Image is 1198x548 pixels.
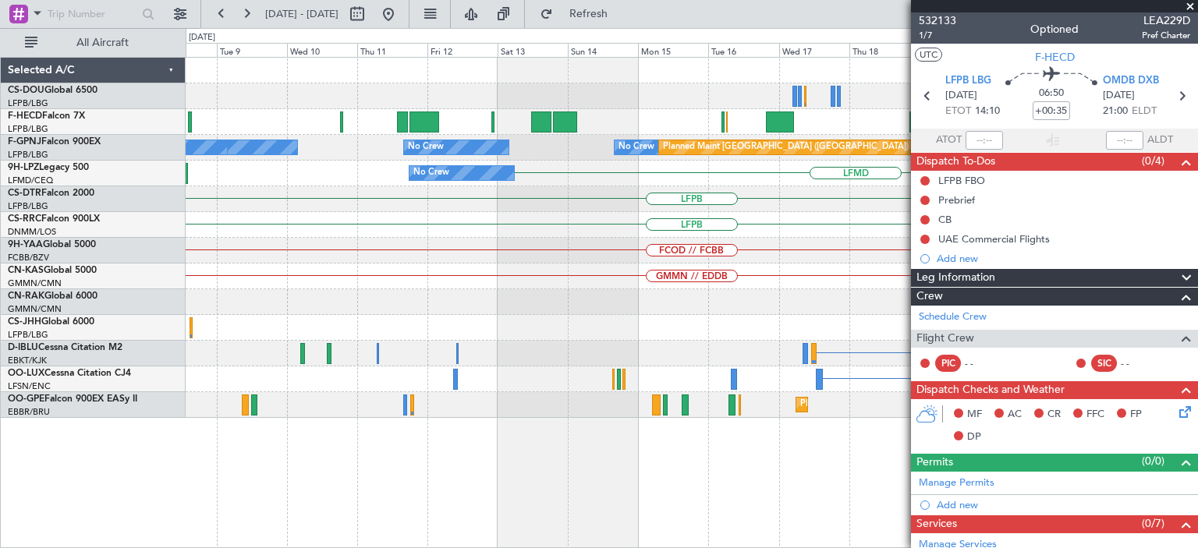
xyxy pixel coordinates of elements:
[8,252,49,263] a: FCBB/BZV
[8,406,50,418] a: EBBR/BRU
[919,12,956,29] span: 532133
[1039,86,1064,101] span: 06:50
[618,136,654,159] div: No Crew
[1142,12,1190,29] span: LEA229D
[8,189,41,198] span: CS-DTR
[1103,73,1159,89] span: OMDB DXB
[8,200,48,212] a: LFPB/LBG
[41,37,165,48] span: All Aircraft
[938,213,952,226] div: CB
[916,288,943,306] span: Crew
[708,43,778,57] div: Tue 16
[17,30,169,55] button: All Aircraft
[265,7,338,21] span: [DATE] - [DATE]
[1130,407,1142,422] span: FP
[8,240,96,249] a: 9H-YAAGlobal 5000
[8,292,44,301] span: CN-RAK
[800,393,1083,416] div: Planned Maint [GEOGRAPHIC_DATA] ([GEOGRAPHIC_DATA] National)
[779,43,849,57] div: Wed 17
[916,269,995,287] span: Leg Information
[916,381,1065,399] span: Dispatch Checks and Weather
[945,88,977,104] span: [DATE]
[8,175,53,186] a: LFMD/CEQ
[533,2,626,27] button: Refresh
[1035,49,1075,65] span: F-HECD
[916,515,957,533] span: Services
[8,111,85,121] a: F-HECDFalcon 7X
[8,214,100,224] a: CS-RRCFalcon 900LX
[8,380,51,392] a: LFSN/ENC
[937,252,1190,265] div: Add new
[8,214,41,224] span: CS-RRC
[849,43,920,57] div: Thu 18
[938,174,985,187] div: LFPB FBO
[8,303,62,315] a: GMMN/CMN
[8,278,62,289] a: GMMN/CMN
[975,104,1000,119] span: 14:10
[8,111,42,121] span: F-HECD
[1142,515,1164,532] span: (0/7)
[967,407,982,422] span: MF
[189,31,215,44] div: [DATE]
[8,163,39,172] span: 9H-LPZ
[8,343,122,352] a: D-IBLUCessna Citation M2
[916,454,953,472] span: Permits
[1086,407,1104,422] span: FFC
[919,476,994,491] a: Manage Permits
[408,136,444,159] div: No Crew
[8,137,101,147] a: F-GPNJFalcon 900EX
[945,104,971,119] span: ETOT
[1008,407,1022,422] span: AC
[8,123,48,135] a: LFPB/LBG
[1142,153,1164,169] span: (0/4)
[1047,407,1061,422] span: CR
[936,133,962,148] span: ATOT
[663,136,909,159] div: Planned Maint [GEOGRAPHIC_DATA] ([GEOGRAPHIC_DATA])
[8,369,44,378] span: OO-LUX
[1147,133,1173,148] span: ALDT
[1142,29,1190,42] span: Pref Charter
[916,330,974,348] span: Flight Crew
[427,43,498,57] div: Fri 12
[916,153,995,171] span: Dispatch To-Dos
[8,329,48,341] a: LFPB/LBG
[8,149,48,161] a: LFPB/LBG
[937,498,1190,511] div: Add new
[217,43,287,57] div: Tue 9
[965,356,1000,370] div: - -
[938,232,1050,246] div: UAE Commercial Flights
[413,161,449,185] div: No Crew
[8,394,137,404] a: OO-GPEFalcon 900EX EASy II
[8,266,44,275] span: CN-KAS
[8,266,97,275] a: CN-KASGlobal 5000
[498,43,568,57] div: Sat 13
[638,43,708,57] div: Mon 15
[8,97,48,109] a: LFPB/LBG
[919,29,956,42] span: 1/7
[48,2,137,26] input: Trip Number
[8,86,97,95] a: CS-DOUGlobal 6500
[8,343,38,352] span: D-IBLU
[8,163,89,172] a: 9H-LPZLegacy 500
[967,430,981,445] span: DP
[1030,21,1079,37] div: Optioned
[1091,355,1117,372] div: SIC
[287,43,357,57] div: Wed 10
[8,137,41,147] span: F-GPNJ
[8,292,97,301] a: CN-RAKGlobal 6000
[945,73,991,89] span: LFPB LBG
[8,317,41,327] span: CS-JHH
[8,317,94,327] a: CS-JHHGlobal 6000
[556,9,622,19] span: Refresh
[1103,88,1135,104] span: [DATE]
[1121,356,1156,370] div: - -
[935,355,961,372] div: PIC
[357,43,427,57] div: Thu 11
[8,355,47,366] a: EBKT/KJK
[8,369,131,378] a: OO-LUXCessna Citation CJ4
[8,226,56,238] a: DNMM/LOS
[8,240,43,249] span: 9H-YAA
[1142,453,1164,469] span: (0/0)
[8,394,44,404] span: OO-GPE
[919,309,987,325] a: Schedule Crew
